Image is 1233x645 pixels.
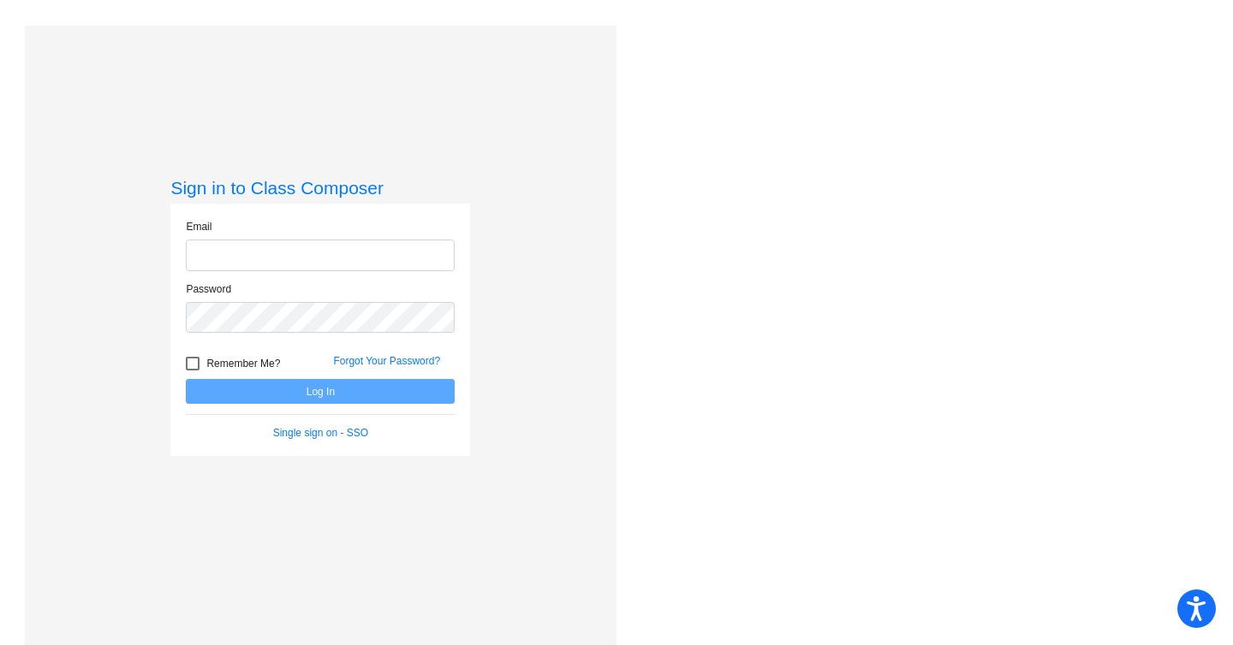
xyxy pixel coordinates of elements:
label: Password [186,281,231,297]
h3: Sign in to Class Composer [170,177,470,198]
a: Forgot Your Password? [333,355,440,367]
span: Remember Me? [206,353,280,374]
label: Email [186,219,211,234]
button: Log In [186,379,455,404]
a: Single sign on - SSO [273,427,368,439]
